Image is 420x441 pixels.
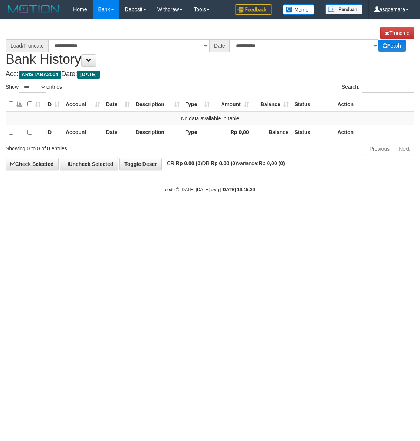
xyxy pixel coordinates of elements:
input: Search: [362,82,414,93]
a: Uncheck Selected [60,158,118,170]
th: Action [334,125,414,140]
div: Load/Truncate [6,39,48,52]
div: Date [209,39,230,52]
th: Description [133,125,183,140]
strong: Rp 0,00 (0) [259,160,285,166]
th: Status [292,125,335,140]
strong: [DATE] 13:15:29 [222,187,255,192]
img: MOTION_logo.png [6,4,62,15]
th: Amount: activate to sort column ascending [213,97,252,111]
a: Fetch [378,40,406,52]
th: Status [292,97,335,111]
th: ID: activate to sort column ascending [43,97,63,111]
th: Rp 0,00 [213,125,252,140]
th: ID [43,125,63,140]
strong: Rp 0,00 (0) [211,160,237,166]
th: Type [183,125,213,140]
th: Balance: activate to sort column ascending [252,97,292,111]
div: Showing 0 to 0 of 0 entries [6,142,170,152]
img: panduan.png [325,4,362,14]
td: No data available in table [6,111,414,125]
select: Showentries [19,82,46,93]
th: : activate to sort column ascending [24,97,43,111]
th: Action [334,97,414,111]
a: Toggle Descr [119,158,162,170]
a: Previous [365,143,394,155]
img: Feedback.jpg [235,4,272,15]
span: CR: DB: Variance: [163,160,285,166]
th: Date [103,125,133,140]
th: Description: activate to sort column ascending [133,97,183,111]
a: Next [394,143,414,155]
th: : activate to sort column descending [6,97,24,111]
a: Check Selected [6,158,59,170]
h4: Acc: Date: [6,71,414,78]
th: Type: activate to sort column ascending [183,97,213,111]
small: code © [DATE]-[DATE] dwg | [165,187,255,192]
a: Truncate [380,27,414,39]
th: Account: activate to sort column ascending [63,97,103,111]
th: Balance [252,125,292,140]
label: Show entries [6,82,62,93]
strong: Rp 0,00 (0) [176,160,202,166]
span: ARISTABA2004 [19,71,61,79]
label: Search: [342,82,414,93]
img: Button%20Memo.svg [283,4,314,15]
th: Account [63,125,103,140]
th: Date: activate to sort column ascending [103,97,133,111]
h1: Bank History [6,27,414,67]
span: [DATE] [77,71,100,79]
